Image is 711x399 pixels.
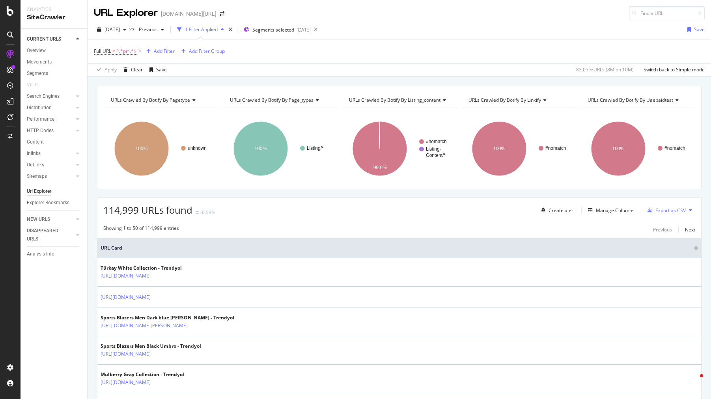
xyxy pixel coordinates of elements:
button: Previous [136,23,167,36]
button: Add Filter Group [178,47,225,56]
a: Overview [27,47,82,55]
h4: URLs Crawled By Botify By listing_content [347,94,452,106]
button: Segments selected[DATE] [241,23,311,36]
text: Listing/* [307,145,324,151]
a: Segments [27,69,82,78]
a: Movements [27,58,82,66]
button: Save [146,63,167,76]
a: Search Engines [27,92,74,101]
a: DISAPPEARED URLS [27,227,74,243]
img: Equal [196,211,199,214]
div: [DOMAIN_NAME][URL] [161,10,216,18]
text: 99.6% [373,165,387,170]
div: Analysis Info [27,250,54,258]
a: Analysis Info [27,250,82,258]
button: Clear [120,63,143,76]
span: 114,999 URLs found [103,203,192,216]
div: times [227,26,234,34]
span: 2025 Sep. 2nd [105,26,120,33]
a: Explorer Bookmarks [27,199,82,207]
span: URLs Crawled By Botify By page_types [230,97,314,103]
div: [DATE] [297,26,311,33]
span: Previous [136,26,158,33]
div: Manage Columns [596,207,634,214]
div: Explorer Bookmarks [27,199,69,207]
div: Showing 1 to 50 of 114,999 entries [103,225,179,234]
text: #nomatch [664,145,685,151]
a: Content [27,138,82,146]
span: URLs Crawled By Botify By pagetype [111,97,190,103]
div: Clear [131,66,143,73]
button: Export as CSV [644,204,686,216]
div: Content [27,138,44,146]
a: Sitemaps [27,172,74,181]
div: Search Engines [27,92,60,101]
text: #nomatch [545,145,566,151]
button: Next [685,225,695,234]
span: Full URL [94,48,111,54]
div: Add Filter Group [189,48,225,54]
div: Sports Blazers Men Dark blue [PERSON_NAME] - Trendyol [101,314,234,321]
a: [URL][DOMAIN_NAME] [101,350,151,358]
div: HTTP Codes [27,127,54,135]
div: Visits [27,81,39,89]
a: CURRENT URLS [27,35,74,43]
div: Outlinks [27,161,44,169]
text: 100% [136,146,148,151]
text: 100% [255,146,267,151]
h4: URLs Crawled By Botify By linkify [467,94,569,106]
a: [URL][DOMAIN_NAME] [101,293,151,301]
text: unknown [188,145,207,151]
a: Outlinks [27,161,74,169]
div: Apply [105,66,117,73]
div: SiteCrawler [27,13,81,22]
svg: A chart. [342,114,457,183]
div: Distribution [27,104,52,112]
button: Add Filter [143,47,175,56]
button: Manage Columns [585,205,634,215]
span: URL Card [101,244,692,252]
div: Export as CSV [655,207,686,214]
div: Url Explorer [27,187,51,196]
a: Visits [27,81,47,89]
div: 1 Filter Applied [185,26,218,33]
div: Save [156,66,167,73]
svg: A chart. [461,114,576,183]
div: A chart. [222,114,338,183]
svg: A chart. [103,114,218,183]
div: Save [694,26,705,33]
text: #nomatch [426,139,447,144]
div: Analytics [27,6,81,13]
h4: URLs Crawled By Botify By pagetype [109,94,211,106]
div: -0.59% [200,209,215,216]
div: Next [685,226,695,233]
button: 1 Filter Applied [174,23,227,36]
span: vs [129,25,136,32]
div: Switch back to Simple mode [644,66,705,73]
div: Inlinks [27,149,41,158]
button: Create alert [538,204,575,216]
div: Performance [27,115,54,123]
div: CURRENT URLS [27,35,61,43]
text: Listing- [426,146,441,152]
button: [DATE] [94,23,129,36]
div: Sports Blazers Men Black Umbro - Trendyol [101,343,201,350]
div: Previous [653,226,672,233]
a: Inlinks [27,149,74,158]
a: NEW URLS [27,215,74,224]
div: Overview [27,47,46,55]
h4: URLs Crawled By Botify By uaepaidtest [586,94,688,106]
h4: URLs Crawled By Botify By page_types [228,94,330,106]
a: [URL][DOMAIN_NAME][PERSON_NAME] [101,322,188,330]
div: URL Explorer [94,6,158,20]
div: NEW URLS [27,215,50,224]
div: DISAPPEARED URLS [27,227,67,243]
button: Apply [94,63,117,76]
div: 83.05 % URLs ( 8M on 10M ) [576,66,634,73]
a: [URL][DOMAIN_NAME] [101,378,151,386]
div: Add Filter [154,48,175,54]
span: URLs Crawled By Botify By uaepaidtest [588,97,673,103]
span: URLs Crawled By Botify By linkify [468,97,541,103]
